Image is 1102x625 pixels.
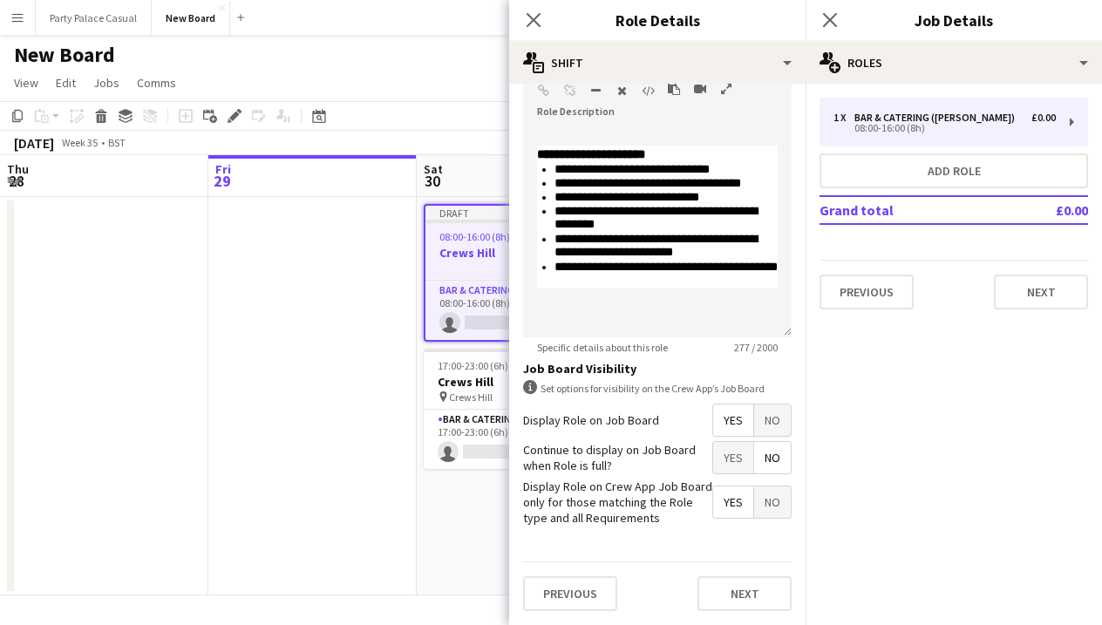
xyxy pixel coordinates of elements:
h3: Crews Hill [424,374,619,390]
app-card-role: Bar & Catering (Waiter / waitress)0/117:00-23:00 (6h) [424,410,619,469]
td: Grand total [820,196,1005,224]
span: 17:00-23:00 (6h) [438,359,508,372]
span: Specific details about this role [523,341,682,354]
button: Add role [820,153,1088,188]
a: Edit [49,71,83,94]
div: Draft [425,206,617,220]
button: Party Palace Casual [36,1,152,35]
a: Jobs [86,71,126,94]
div: Shift [509,42,806,84]
div: £0.00 [1031,112,1056,124]
button: Previous [820,275,914,309]
td: £0.00 [1005,196,1088,224]
app-job-card: Draft08:00-16:00 (8h)0/1Crews Hill1 RoleBar & Catering ([PERSON_NAME])0/108:00-16:00 (8h) [424,204,619,342]
h3: Job Board Visibility [523,361,792,377]
h3: Job Details [806,9,1102,31]
button: Next [994,275,1088,309]
span: 29 [213,171,231,191]
span: Edit [56,75,76,91]
button: HTML Code [642,84,654,98]
span: Crews Hill [449,391,493,404]
a: View [7,71,45,94]
span: No [754,442,791,473]
label: Display Role on Job Board [523,412,659,428]
button: Clear Formatting [616,84,628,98]
span: 08:00-16:00 (8h) [439,230,510,243]
button: Horizontal Line [589,84,602,98]
button: Insert video [694,82,706,96]
h3: Crews Hill [425,245,617,261]
span: Thu [7,161,29,177]
span: 28 [4,171,29,191]
span: Yes [713,404,753,436]
span: No [754,486,791,518]
h1: New Board [14,42,115,68]
span: Jobs [93,75,119,91]
div: 1 x [833,112,854,124]
span: Yes [713,442,753,473]
app-card-role: Bar & Catering ([PERSON_NAME])0/108:00-16:00 (8h) [425,281,617,340]
button: Fullscreen [720,82,732,96]
span: Fri [215,161,231,177]
div: [DATE] [14,134,54,152]
button: Previous [523,576,617,611]
span: Sat [424,161,443,177]
div: 08:00-16:00 (8h) [833,124,1056,132]
div: BST [108,136,126,149]
label: Continue to display on Job Board when Role is full? [523,442,712,473]
span: View [14,75,38,91]
button: New Board [152,1,230,35]
span: Yes [713,486,753,518]
span: 30 [421,171,443,191]
span: Week 35 [58,136,101,149]
span: 277 / 2000 [720,341,792,354]
button: Next [697,576,792,611]
a: Comms [130,71,183,94]
button: Paste as plain text [668,82,680,96]
div: Bar & Catering ([PERSON_NAME]) [854,112,1022,124]
span: Comms [137,75,176,91]
h3: Role Details [509,9,806,31]
label: Display Role on Crew App Job Board only for those matching the Role type and all Requirements [523,479,712,526]
div: Roles [806,42,1102,84]
app-job-card: 17:00-23:00 (6h)0/1Crews Hill Crews Hill1 RoleBar & Catering (Waiter / waitress)0/117:00-23:00 (6h) [424,349,619,469]
div: Set options for visibility on the Crew App’s Job Board [523,380,792,397]
span: No [754,404,791,436]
